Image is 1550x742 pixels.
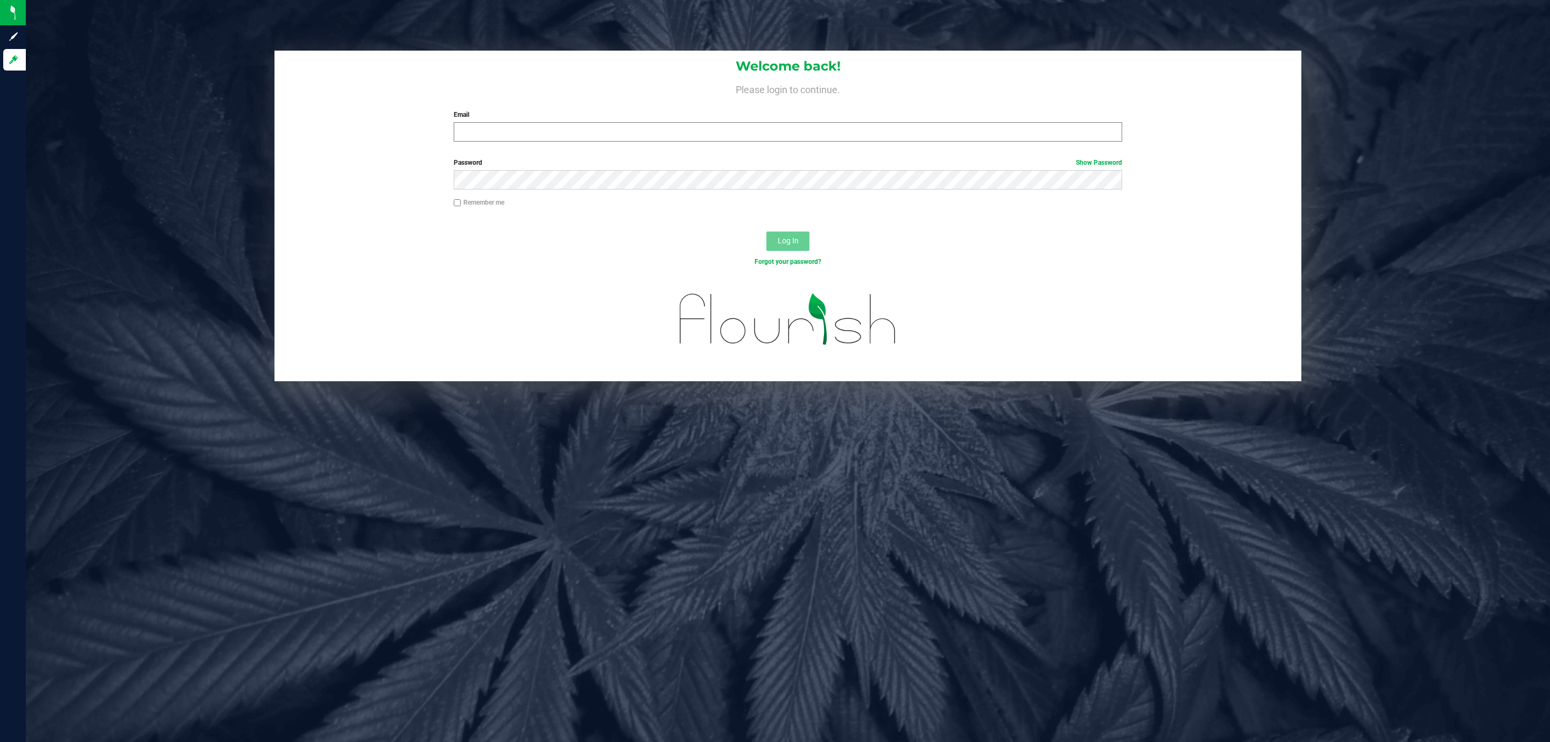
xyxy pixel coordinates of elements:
[454,159,482,166] span: Password
[454,198,504,207] label: Remember me
[755,258,821,265] a: Forgot your password?
[454,199,461,207] input: Remember me
[454,110,1122,120] label: Email
[660,278,917,360] img: flourish_logo.svg
[778,236,799,245] span: Log In
[8,54,19,65] inline-svg: Log in
[274,59,1301,73] h1: Welcome back!
[766,232,809,251] button: Log In
[8,31,19,42] inline-svg: Sign up
[1076,159,1122,166] a: Show Password
[274,82,1301,95] h4: Please login to continue.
